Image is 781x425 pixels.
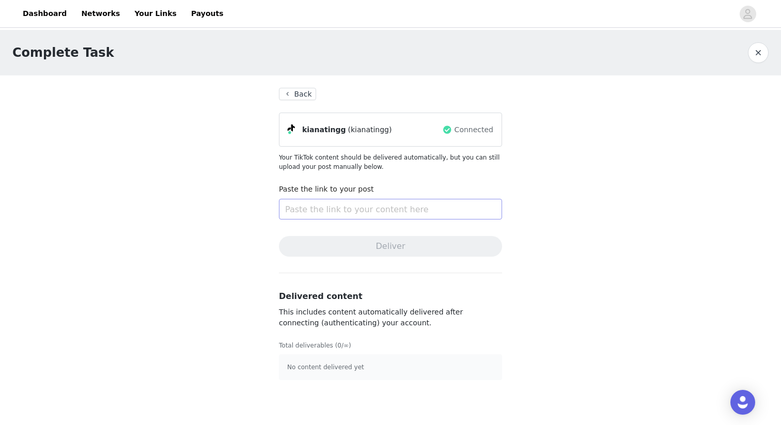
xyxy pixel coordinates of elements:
[302,124,346,135] span: kianatingg
[279,308,463,327] span: This includes content automatically delivered after connecting (authenticating) your account.
[12,43,114,62] h1: Complete Task
[455,124,493,135] span: Connected
[730,390,755,415] div: Open Intercom Messenger
[128,2,183,25] a: Your Links
[75,2,126,25] a: Networks
[279,88,316,100] button: Back
[348,124,392,135] span: (kianatingg)
[279,236,502,257] button: Deliver
[279,290,502,303] h3: Delivered content
[279,199,502,219] input: Paste the link to your content here
[279,153,502,171] p: Your TikTok content should be delivered automatically, but you can still upload your post manuall...
[279,341,502,350] p: Total deliverables (0/∞)
[743,6,753,22] div: avatar
[17,2,73,25] a: Dashboard
[279,185,374,193] label: Paste the link to your post
[185,2,230,25] a: Payouts
[287,363,494,372] p: No content delivered yet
